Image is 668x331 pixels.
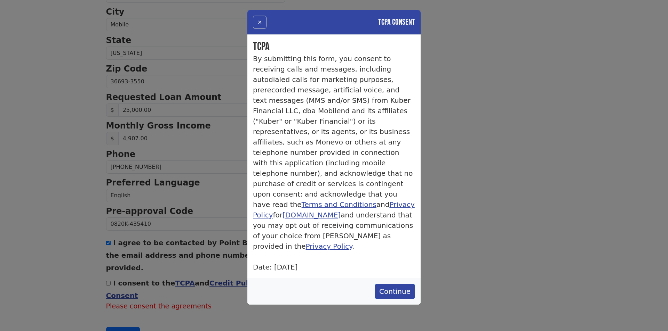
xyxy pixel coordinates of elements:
[306,242,352,250] a: Privacy Policy
[283,211,341,219] a: [DOMAIN_NAME]
[378,16,415,28] h4: TCPA Consent
[375,284,415,299] button: Continue
[253,40,270,53] bold: TCPA
[253,53,415,251] p: By submitting this form, you consent to receiving calls and messages, including autodialed calls ...
[302,200,376,209] a: Terms and Conditions
[253,16,267,29] button: ×
[253,263,298,271] p1: Date: [DATE]
[253,200,415,219] a: Privacy Policy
